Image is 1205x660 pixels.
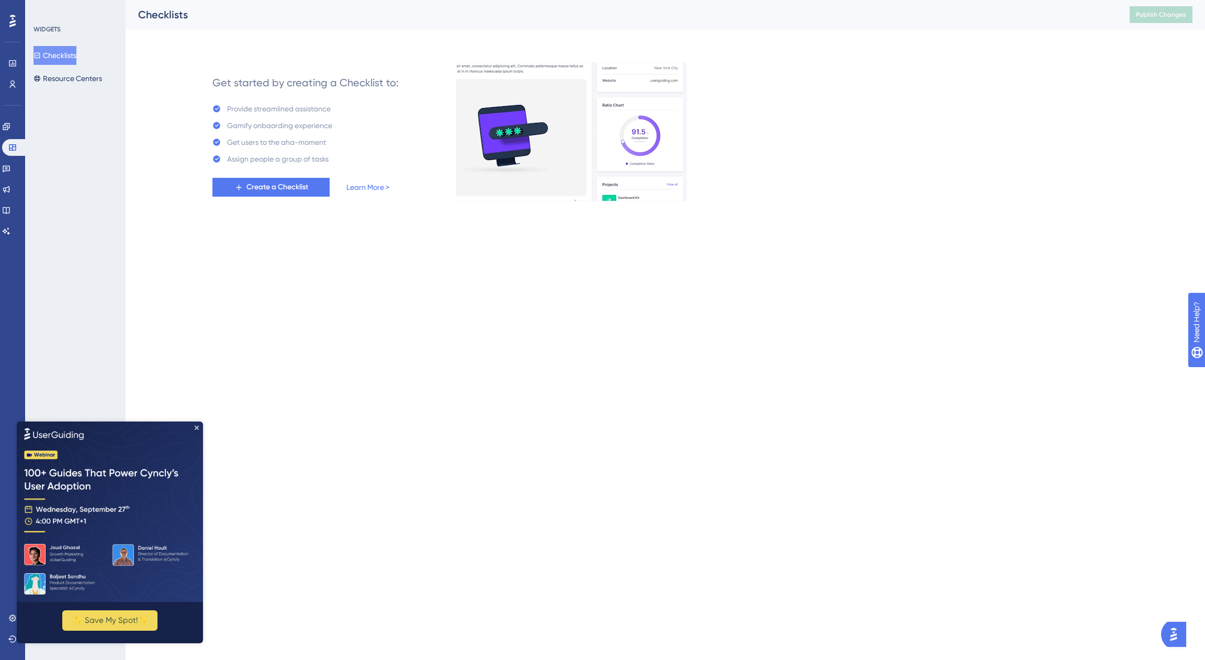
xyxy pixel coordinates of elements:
button: Checklists [33,46,76,65]
div: Provide streamlined assistance [227,103,331,115]
div: Close Preview [178,4,182,8]
div: Gamify onbaording experience [227,119,332,132]
div: Get users to the aha-moment [227,136,326,149]
button: Publish Changes [1130,6,1192,23]
button: Resource Centers [33,69,102,88]
div: Get started by creating a Checklist to: [212,75,399,90]
iframe: UserGuiding AI Assistant Launcher [1161,619,1192,650]
span: Create a Checklist [246,181,308,194]
div: Assign people a group of tasks [227,153,329,165]
button: ✨ Save My Spot!✨ [46,189,141,209]
span: Need Help? [25,3,65,15]
span: Publish Changes [1136,10,1186,19]
img: e28e67207451d1beac2d0b01ddd05b56.gif [456,62,687,201]
button: Create a Checklist [212,178,330,197]
div: Checklists [138,7,1103,22]
div: WIDGETS [33,25,61,33]
a: Learn More > [346,181,389,194]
